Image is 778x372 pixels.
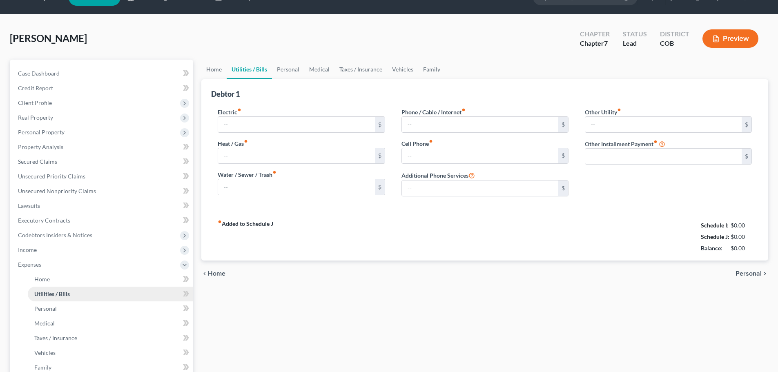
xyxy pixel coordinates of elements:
[762,270,768,277] i: chevron_right
[701,245,722,252] strong: Balance:
[731,221,752,229] div: $0.00
[580,39,610,48] div: Chapter
[218,220,273,254] strong: Added to Schedule J
[18,232,92,238] span: Codebtors Insiders & Notices
[731,233,752,241] div: $0.00
[227,60,272,79] a: Utilities / Bills
[18,85,53,91] span: Credit Report
[201,60,227,79] a: Home
[11,154,193,169] a: Secured Claims
[211,89,240,99] div: Debtor 1
[18,143,63,150] span: Property Analysis
[702,29,758,48] button: Preview
[11,66,193,81] a: Case Dashboard
[18,99,52,106] span: Client Profile
[375,148,385,164] div: $
[731,244,752,252] div: $0.00
[701,222,729,229] strong: Schedule I:
[11,81,193,96] a: Credit Report
[617,108,621,112] i: fiber_manual_record
[18,158,57,165] span: Secured Claims
[28,316,193,331] a: Medical
[604,39,608,47] span: 7
[218,179,375,195] input: --
[429,139,433,143] i: fiber_manual_record
[387,60,418,79] a: Vehicles
[11,198,193,213] a: Lawsuits
[218,139,248,148] label: Heat / Gas
[34,290,70,297] span: Utilities / Bills
[401,170,475,180] label: Additional Phone Services
[11,184,193,198] a: Unsecured Nonpriority Claims
[558,148,568,164] div: $
[34,349,56,356] span: Vehicles
[623,39,647,48] div: Lead
[18,261,41,268] span: Expenses
[304,60,334,79] a: Medical
[585,149,742,164] input: --
[244,139,248,143] i: fiber_manual_record
[34,364,51,371] span: Family
[402,180,558,196] input: --
[623,29,647,39] div: Status
[28,301,193,316] a: Personal
[461,108,466,112] i: fiber_manual_record
[34,305,57,312] span: Personal
[18,173,85,180] span: Unsecured Priority Claims
[736,270,768,277] button: Personal chevron_right
[28,287,193,301] a: Utilities / Bills
[660,29,689,39] div: District
[11,169,193,184] a: Unsecured Priority Claims
[218,148,375,164] input: --
[585,108,621,116] label: Other Utility
[701,233,729,240] strong: Schedule J:
[585,140,658,148] label: Other Installment Payment
[18,129,65,136] span: Personal Property
[660,39,689,48] div: COB
[18,70,60,77] span: Case Dashboard
[401,139,433,148] label: Cell Phone
[237,108,241,112] i: fiber_manual_record
[218,108,241,116] label: Electric
[201,270,225,277] button: chevron_left Home
[334,60,387,79] a: Taxes / Insurance
[742,149,751,164] div: $
[208,270,225,277] span: Home
[18,202,40,209] span: Lawsuits
[28,272,193,287] a: Home
[18,217,70,224] span: Executory Contracts
[742,117,751,132] div: $
[218,117,375,132] input: --
[418,60,445,79] a: Family
[218,170,276,179] label: Water / Sewer / Trash
[653,140,658,144] i: fiber_manual_record
[375,117,385,132] div: $
[218,220,222,224] i: fiber_manual_record
[580,29,610,39] div: Chapter
[28,345,193,360] a: Vehicles
[11,213,193,228] a: Executory Contracts
[402,117,558,132] input: --
[736,270,762,277] span: Personal
[272,170,276,174] i: fiber_manual_record
[34,276,50,283] span: Home
[558,117,568,132] div: $
[201,270,208,277] i: chevron_left
[18,187,96,194] span: Unsecured Nonpriority Claims
[402,148,558,164] input: --
[558,180,568,196] div: $
[34,320,55,327] span: Medical
[10,32,87,44] span: [PERSON_NAME]
[34,334,77,341] span: Taxes / Insurance
[375,179,385,195] div: $
[272,60,304,79] a: Personal
[18,246,37,253] span: Income
[401,108,466,116] label: Phone / Cable / Internet
[585,117,742,132] input: --
[28,331,193,345] a: Taxes / Insurance
[18,114,53,121] span: Real Property
[11,140,193,154] a: Property Analysis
